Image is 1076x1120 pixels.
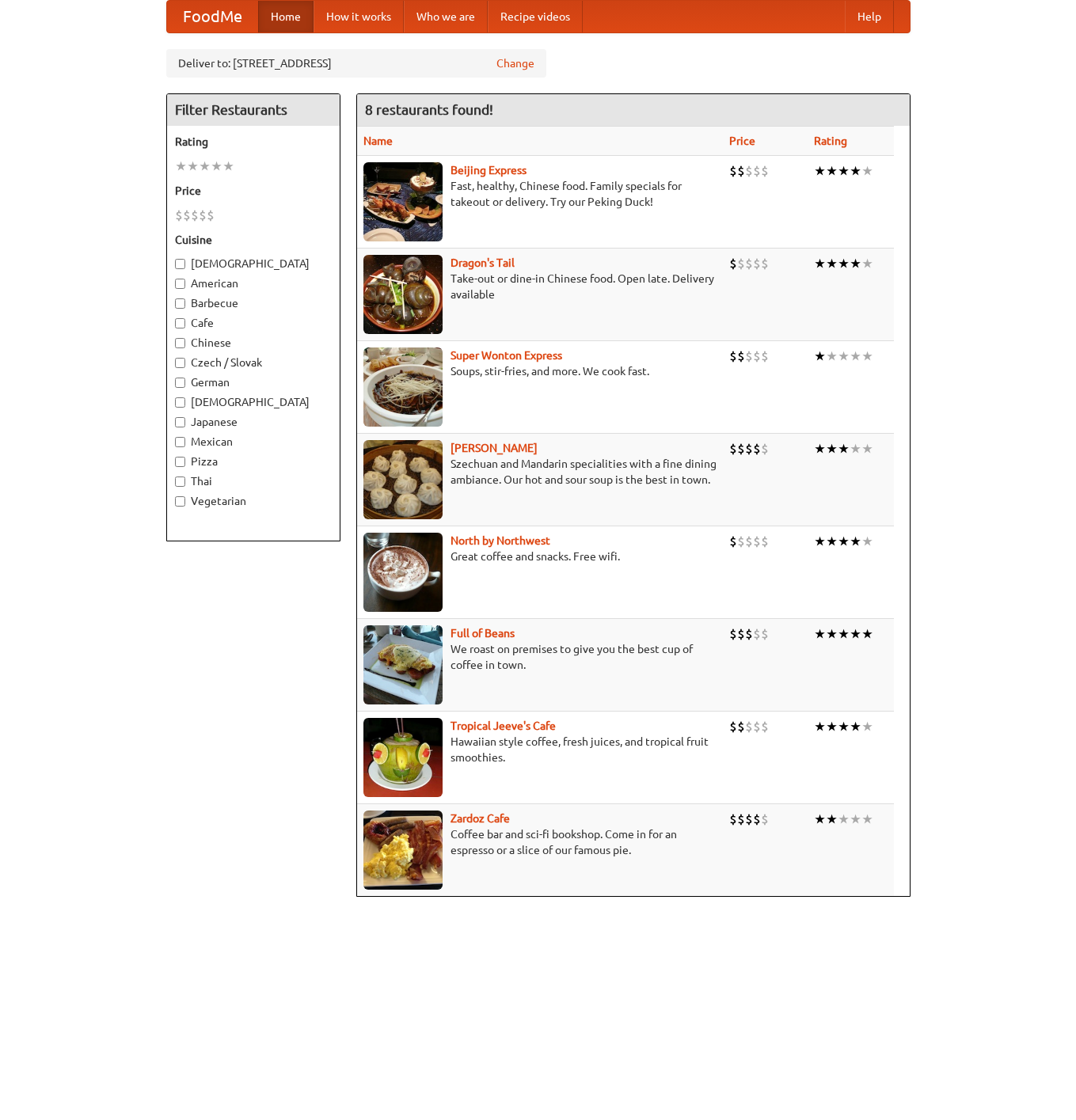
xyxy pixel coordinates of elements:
[737,440,745,457] li: $
[826,347,838,365] li: ★
[761,718,769,735] li: $
[175,207,183,224] li: $
[729,718,737,735] li: $
[175,476,185,487] input: Thai
[826,440,838,457] li: ★
[207,207,215,224] li: $
[199,158,211,175] li: ★
[363,625,443,704] img: beans.jpg
[175,457,185,467] input: Pizza
[363,826,717,858] p: Coffee bar and sci-fi bookshop. Come in for an espresso or a slice of our famous pie.
[175,259,185,269] input: [DEMOGRAPHIC_DATA]
[729,347,737,365] li: $
[175,434,332,450] label: Mexican
[850,255,861,272] li: ★
[175,335,332,351] label: Chinese
[745,625,753,643] li: $
[175,158,187,175] li: ★
[167,94,340,126] h4: Filter Restaurants
[175,232,332,248] h5: Cuisine
[363,549,717,564] p: Great coffee and snacks. Free wifi.
[737,533,745,550] li: $
[175,298,185,309] input: Barbecue
[838,162,850,180] li: ★
[850,718,861,735] li: ★
[745,440,753,457] li: $
[838,533,850,550] li: ★
[451,719,556,732] a: Tropical Jeeve's Cafe
[838,255,850,272] li: ★
[845,1,894,32] a: Help
[175,315,332,331] label: Cafe
[175,493,332,509] label: Vegetarian
[761,625,769,643] li: $
[314,1,404,32] a: How it works
[729,533,737,550] li: $
[753,718,761,735] li: $
[496,55,534,71] a: Change
[175,275,332,291] label: American
[729,135,755,147] a: Price
[451,534,550,547] a: North by Northwest
[363,178,717,210] p: Fast, healthy, Chinese food. Family specials for takeout or delivery. Try our Peking Duck!
[729,811,737,828] li: $
[729,440,737,457] li: $
[737,811,745,828] li: $
[167,1,258,32] a: FoodMe
[363,271,717,302] p: Take-out or dine-in Chinese food. Open late. Delivery available
[363,734,717,765] p: Hawaiian style coffee, fresh juices, and tropical fruit smoothies.
[451,164,527,177] a: Beijing Express
[737,347,745,365] li: $
[850,162,861,180] li: ★
[745,533,753,550] li: $
[814,162,826,180] li: ★
[175,134,332,150] h5: Rating
[838,718,850,735] li: ★
[861,533,873,550] li: ★
[222,158,234,175] li: ★
[175,417,185,427] input: Japanese
[737,255,745,272] li: $
[451,256,515,269] a: Dragon's Tail
[814,135,847,147] a: Rating
[838,347,850,365] li: ★
[745,255,753,272] li: $
[761,440,769,457] li: $
[175,496,185,507] input: Vegetarian
[753,255,761,272] li: $
[814,625,826,643] li: ★
[753,533,761,550] li: $
[861,718,873,735] li: ★
[451,442,538,454] b: [PERSON_NAME]
[745,811,753,828] li: $
[861,811,873,828] li: ★
[850,440,861,457] li: ★
[861,347,873,365] li: ★
[814,440,826,457] li: ★
[761,811,769,828] li: $
[175,338,185,348] input: Chinese
[175,414,332,430] label: Japanese
[488,1,583,32] a: Recipe videos
[761,162,769,180] li: $
[753,811,761,828] li: $
[363,135,393,147] a: Name
[363,162,443,241] img: beijing.jpg
[363,363,717,379] p: Soups, stir-fries, and more. We cook fast.
[187,158,199,175] li: ★
[729,162,737,180] li: $
[363,641,717,673] p: We roast on premises to give you the best cup of coffee in town.
[826,162,838,180] li: ★
[363,811,443,890] img: zardoz.jpg
[175,295,332,311] label: Barbecue
[814,718,826,735] li: ★
[814,255,826,272] li: ★
[761,533,769,550] li: $
[404,1,488,32] a: Who we are
[838,625,850,643] li: ★
[838,811,850,828] li: ★
[737,718,745,735] li: $
[365,102,493,117] ng-pluralize: 8 restaurants found!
